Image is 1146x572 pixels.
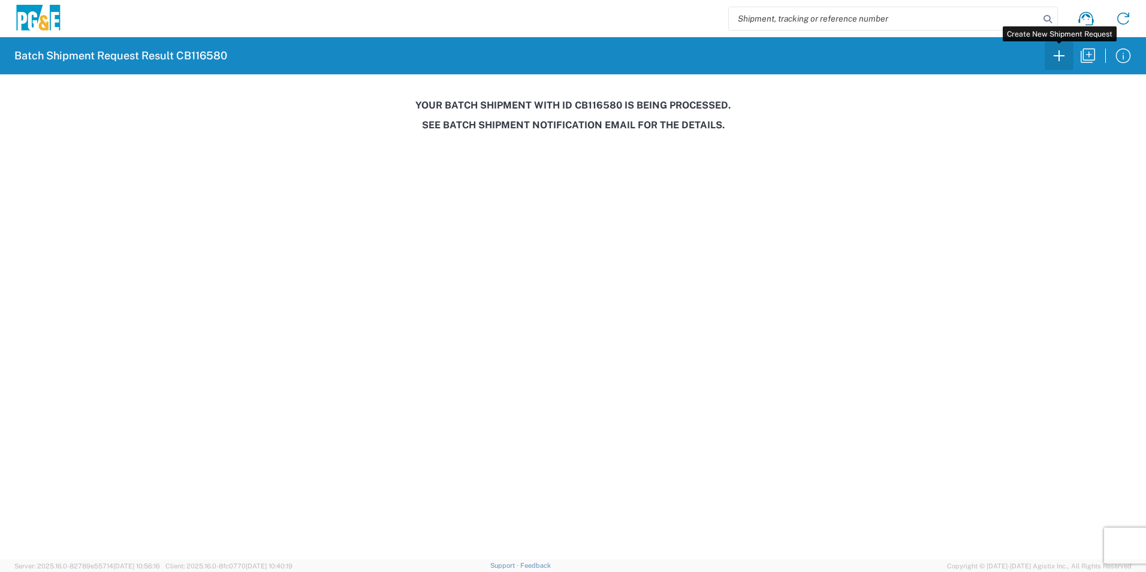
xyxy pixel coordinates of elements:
[490,562,520,569] a: Support
[520,562,551,569] a: Feedback
[729,7,1039,30] input: Shipment, tracking or reference number
[165,562,292,570] span: Client: 2025.16.0-8fc0770
[8,100,1138,111] h3: Your batch shipment with id CB116580 is being processed.
[246,562,292,570] span: [DATE] 10:40:19
[113,562,160,570] span: [DATE] 10:56:16
[947,561,1132,571] span: Copyright © [DATE]-[DATE] Agistix Inc., All Rights Reserved
[14,49,227,63] h2: Batch Shipment Request Result CB116580
[14,562,160,570] span: Server: 2025.16.0-82789e55714
[14,5,62,33] img: pge
[8,119,1138,131] h3: See Batch Shipment Notification email for the details.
